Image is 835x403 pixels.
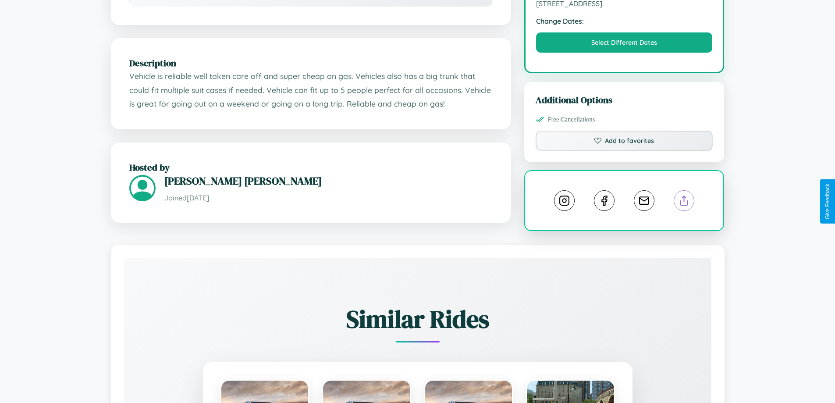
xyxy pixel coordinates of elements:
h3: Additional Options [536,93,713,106]
h2: Hosted by [129,161,493,174]
button: Add to favorites [536,131,713,151]
h3: [PERSON_NAME] [PERSON_NAME] [164,174,493,188]
p: Joined [DATE] [164,192,493,204]
h2: Description [129,57,493,69]
h2: Similar Rides [155,302,681,336]
p: Vehicle is reliable well taken care off and super cheap on gas. Vehicles also has a big trunk tha... [129,69,493,111]
strong: Change Dates: [536,17,713,25]
button: Select Different Dates [536,32,713,53]
span: Free Cancellations [548,116,595,123]
div: Give Feedback [824,184,831,219]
